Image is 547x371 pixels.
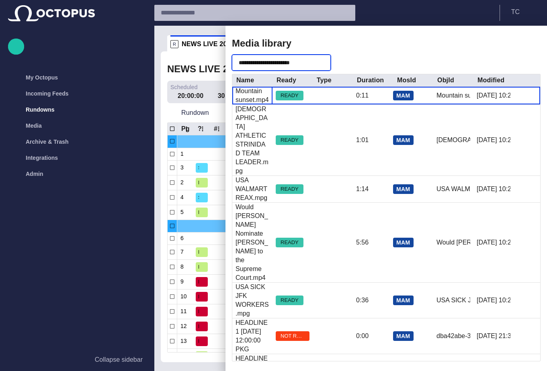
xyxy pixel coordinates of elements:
div: 0:00 [356,332,369,340]
div: Duration [357,76,384,84]
span: MAM [396,93,410,98]
span: MAM [396,137,410,143]
div: 0:11 [356,91,369,100]
div: ObjId [437,76,454,84]
div: 5:56 [356,238,369,247]
div: 10/8/2023 10:26 [477,185,510,194]
span: MAM [396,186,410,192]
span: READY [276,185,303,193]
div: Modified [477,76,504,84]
span: READY [276,296,303,304]
span: READY [276,238,303,247]
span: NOT READY [276,332,309,340]
div: 10/8/2023 10:25 [477,136,510,145]
h2: Media library [232,38,291,49]
div: Name [236,76,254,84]
div: 10/8/2023 10:26 [477,296,510,305]
div: HEADLINE 1 2022-09-04 12:00:00 PKG [236,318,269,354]
div: dba42abe-362f-463d-b134-531b25255693 [436,332,470,340]
div: Would Joe Biden Nominate Barack Obama to the Supreme Court.mp4 [236,203,269,282]
div: USA WALMARTREAX.mpg [436,185,470,194]
span: MAM [396,298,410,303]
span: READY [276,136,303,144]
div: USA WALMARTREAX.mpg [236,176,269,202]
div: 1:01 [356,136,369,145]
span: READY [276,92,303,100]
span: MAM [396,240,410,245]
div: 10/8/2023 10:25 [477,91,510,100]
div: 0:36 [356,296,369,305]
div: Mountain sunset.mp4 [236,87,269,104]
div: Type [317,76,332,84]
div: USA SICK JFK WORKERS.mpg [436,296,470,305]
span: MAM [396,333,410,339]
div: RUSSIA ATHLETICSTRINIDAD TEAM LEADER.mpg [236,105,269,175]
div: Ready [277,76,296,84]
div: Resize sidebar [222,198,235,221]
div: USA SICK JFK WORKERS.mpg [236,283,269,318]
div: 1:14 [356,185,369,194]
div: 10/8/2023 10:26 [477,238,510,247]
div: Would Joe Biden Nominate Barack Obama to the Supreme Court.mp4 [436,238,470,247]
div: Mountain sunset.mp4 [436,91,470,100]
div: RUSSIA ATHLETICSTRINIDAD TEAM LEADER.mpg [436,136,470,145]
div: MosId [397,76,416,84]
div: 9/4/2022 21:33 [477,332,510,340]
